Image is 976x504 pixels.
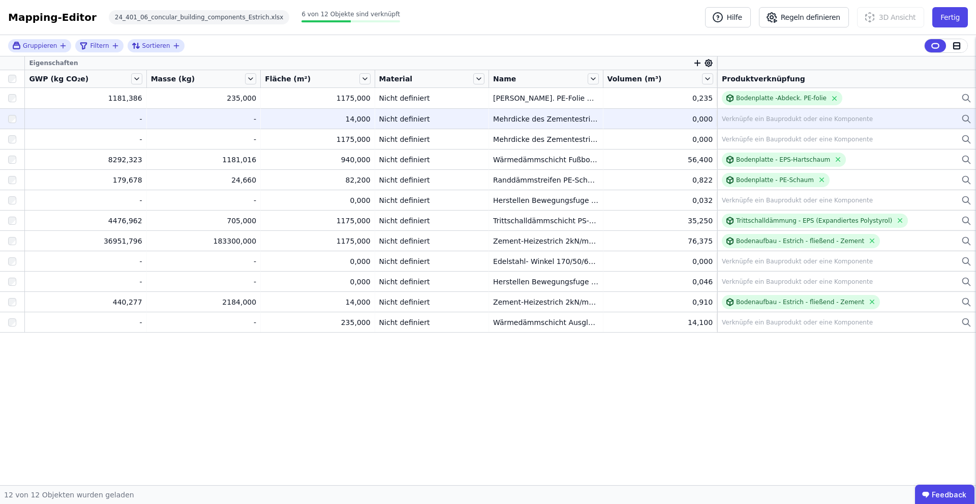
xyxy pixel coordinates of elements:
div: - [29,195,142,205]
div: Bodenplatte - EPS-Hartschaum [736,156,830,164]
div: Verknüpfe ein Bauprodukt oder eine Komponente [722,278,873,286]
div: 35,250 [607,216,713,226]
div: [PERSON_NAME]. PE-Folie D 0,2mm [493,93,598,103]
div: Nicht definiert [379,134,484,144]
div: 0,000 [265,195,370,205]
span: Volumen (m³) [607,74,662,84]
div: Nicht definiert [379,114,484,124]
span: Fläche (m²) [265,74,311,84]
div: 0,000 [607,114,713,124]
div: Herstellen Bewegungsfuge Bewegungsfugenprofil Profil Stahl niro H 70mm B 10mm [493,277,598,287]
div: 235,000 [265,317,370,328]
div: - [151,195,256,205]
span: Name [493,74,516,84]
div: Nicht definiert [379,93,484,103]
div: 14,000 [265,297,370,307]
div: - [151,134,256,144]
span: 6 von 12 Objekte sind verknüpft [301,11,400,18]
div: 183300,000 [151,236,256,246]
div: Nicht definiert [379,175,484,185]
div: 0,235 [607,93,713,103]
div: - [29,114,142,124]
button: Sortieren [132,40,180,52]
div: 0,032 [607,195,713,205]
div: - [151,114,256,124]
span: Gruppieren [23,42,57,50]
div: 56,400 [607,155,713,165]
div: Nicht definiert [379,256,484,266]
div: Verknüpfe ein Bauprodukt oder eine Komponente [722,115,873,123]
div: - [29,317,142,328]
div: 36951,796 [29,236,142,246]
div: 1181,016 [151,155,256,165]
div: Bodenplatte - PE-Schaum [736,176,814,184]
div: Mapping-Editor [8,10,97,24]
div: Verknüpfe ein Bauprodukt oder eine Komponente [722,135,873,143]
div: 1175,000 [265,93,370,103]
div: Produktverknüpfung [722,74,972,84]
div: Bodenplatte -Abdeck. PE-folie [736,94,827,102]
span: GWP (kg CO₂e) [29,74,88,84]
button: Fertig [932,7,968,27]
div: 440,277 [29,297,142,307]
div: 940,000 [265,155,370,165]
div: Herstellen Bewegungsfuge Bewegungsfugenprofil Profil Kunststoff H 70mm B 10mm [493,195,598,205]
div: Mehrdicke des Zementestriches je 1cm [493,114,598,124]
button: filter_by [79,40,119,52]
div: Nicht definiert [379,216,484,226]
div: Nicht definiert [379,277,484,287]
div: - [29,134,142,144]
div: Mehrdicke des Zementestriches je 1cm [493,134,598,144]
div: - [151,256,256,266]
div: 0,000 [607,256,713,266]
div: - [29,256,142,266]
div: 24,660 [151,175,256,185]
div: Wärmedämmschicht Fußboden PS-Hartschaum EPS D 60mm 0,036W/(mK) DEO [493,155,598,165]
div: Bodenaufbau - Estrich - fließend - Zement [736,298,864,306]
div: Verknüpfe ein Bauprodukt oder eine Komponente [722,257,873,265]
span: Eigenschaften [29,59,78,67]
button: 3D Ansicht [857,7,924,27]
div: 2184,000 [151,297,256,307]
div: 0,000 [607,134,713,144]
div: Verknüpfe ein Bauprodukt oder eine Komponente [722,318,873,327]
span: Material [379,74,413,84]
div: 82,200 [265,175,370,185]
div: Nicht definiert [379,236,484,246]
div: Bodenaufbau - Estrich - fließend - Zement [736,237,864,245]
div: Trittschalldämmung - EPS (Expandiertes Polystyrol) [736,217,892,225]
button: Gruppieren [12,41,67,50]
div: 8292,323 [29,155,142,165]
div: 76,375 [607,236,713,246]
div: 235,000 [151,93,256,103]
div: 14,100 [607,317,713,328]
span: Masse (kg) [151,74,195,84]
span: Filtern [90,42,109,50]
div: Randdämmstreifen PE-Schaum D 10mm H 100mm [493,175,598,185]
div: 1175,000 [265,216,370,226]
div: 0,000 [265,256,370,266]
div: Zement-Heizestrich 2kN/m2 F4 Bauart A D 65mm 1-5m2 [493,297,598,307]
div: Edelstahl- Winkel 170/50/6mm [493,256,598,266]
div: Trittschalldämmschicht PS-Hartschaum EPS 5kN/m2 30-3mm 30MN/m3 0,045W/(mK) DES [493,216,598,226]
div: Nicht definiert [379,317,484,328]
div: 705,000 [151,216,256,226]
div: Nicht definiert [379,155,484,165]
button: Hilfe [705,7,751,27]
div: 1175,000 [265,134,370,144]
div: 1175,000 [265,236,370,246]
div: - [151,317,256,328]
div: 0,822 [607,175,713,185]
div: 1181,386 [29,93,142,103]
div: 14,000 [265,114,370,124]
div: 0,046 [607,277,713,287]
div: 24_401_06_concular_building_components_Estrich.xlsx [109,10,290,24]
div: 179,678 [29,175,142,185]
span: Sortieren [142,42,170,50]
div: Wärmedämmschicht Ausgleichsschicht Fußboden geblähter Mineralstoff LWA D 60mm 0,095W/(mK) DEO [493,317,598,328]
div: Nicht definiert [379,195,484,205]
div: Nicht definiert [379,297,484,307]
button: Regeln definieren [759,7,849,27]
div: Zement-Heizestrich 2kN/m2 F4 Bauart A D 65mm [493,236,598,246]
div: 0,910 [607,297,713,307]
